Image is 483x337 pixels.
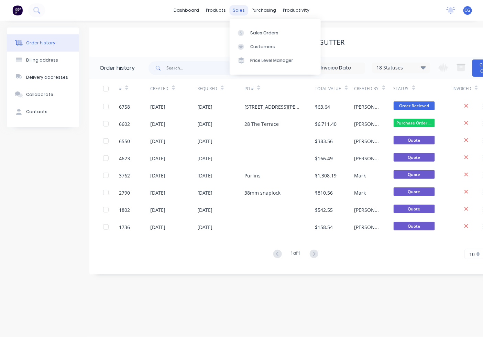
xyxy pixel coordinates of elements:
[7,103,79,120] button: Contacts
[394,205,435,213] span: Quote
[469,251,475,258] span: 10
[394,170,435,179] span: Quote
[119,86,122,92] div: #
[315,79,354,98] div: Total Value
[354,79,394,98] div: Created By
[394,136,435,144] span: Quote
[394,153,435,162] span: Quote
[315,172,337,179] div: $1,308.19
[394,86,409,92] div: Status
[394,119,435,127] span: Purchase Order ...
[315,120,337,128] div: $6,711.40
[230,40,321,54] a: Customers
[250,57,293,64] div: Price Level Manager
[315,206,333,214] div: $542.55
[7,69,79,86] button: Delivery addresses
[452,86,471,92] div: Invoiced
[197,155,212,162] div: [DATE]
[394,187,435,196] span: Quote
[150,155,165,162] div: [DATE]
[354,138,380,145] div: [PERSON_NAME]
[315,189,333,196] div: $810.56
[354,103,380,110] div: [PERSON_NAME]
[119,155,130,162] div: 4623
[197,103,212,110] div: [DATE]
[150,172,165,179] div: [DATE]
[100,64,135,72] div: Order history
[197,172,212,179] div: [DATE]
[150,138,165,145] div: [DATE]
[315,155,333,162] div: $166.49
[150,189,165,196] div: [DATE]
[150,103,165,110] div: [DATE]
[26,40,55,46] div: Order history
[119,103,130,110] div: 6758
[354,172,366,179] div: Mark
[170,5,202,15] a: dashboard
[315,103,330,110] div: $63.64
[307,63,365,73] input: Invoice Date
[119,79,150,98] div: #
[119,172,130,179] div: 3762
[26,57,58,63] div: Billing address
[465,7,471,13] span: CG
[119,138,130,145] div: 6550
[230,54,321,67] a: Price Level Manager
[244,172,261,179] div: Purlins
[354,224,380,231] div: [PERSON_NAME]
[394,79,452,98] div: Status
[394,222,435,230] span: Quote
[315,86,341,92] div: Total Value
[119,189,130,196] div: 2790
[354,86,379,92] div: Created By
[119,206,130,214] div: 1802
[354,120,380,128] div: [PERSON_NAME]
[197,79,244,98] div: Required
[202,5,229,15] div: products
[248,5,279,15] div: purchasing
[12,5,23,15] img: Factory
[244,86,254,92] div: PO #
[26,91,53,98] div: Collaborate
[315,138,333,145] div: $383.56
[7,34,79,52] button: Order history
[244,79,315,98] div: PO #
[229,5,248,15] div: sales
[119,120,130,128] div: 6602
[197,224,212,231] div: [DATE]
[250,44,275,50] div: Customers
[244,189,281,196] div: 38mm snaplock
[197,120,212,128] div: [DATE]
[150,120,165,128] div: [DATE]
[197,206,212,214] div: [DATE]
[197,86,217,92] div: Required
[255,38,345,46] div: Reflex Roofing & Gutter
[26,109,47,115] div: Contacts
[230,26,321,40] a: Sales Orders
[166,61,234,75] input: Search...
[150,224,165,231] div: [DATE]
[244,120,279,128] div: 28 The Terrace
[244,103,301,110] div: [STREET_ADDRESS][PERSON_NAME]
[7,52,79,69] button: Billing address
[150,206,165,214] div: [DATE]
[354,155,380,162] div: [PERSON_NAME]
[150,86,168,92] div: Created
[7,86,79,103] button: Collaborate
[279,5,313,15] div: productivity
[26,74,68,80] div: Delivery addresses
[197,189,212,196] div: [DATE]
[354,189,366,196] div: Mark
[394,101,435,110] span: Order Recieved
[197,138,212,145] div: [DATE]
[150,79,197,98] div: Created
[372,64,430,72] div: 18 Statuses
[354,206,380,214] div: [PERSON_NAME]
[291,249,301,259] div: 1 of 1
[250,30,278,36] div: Sales Orders
[315,224,333,231] div: $158.54
[119,224,130,231] div: 1736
